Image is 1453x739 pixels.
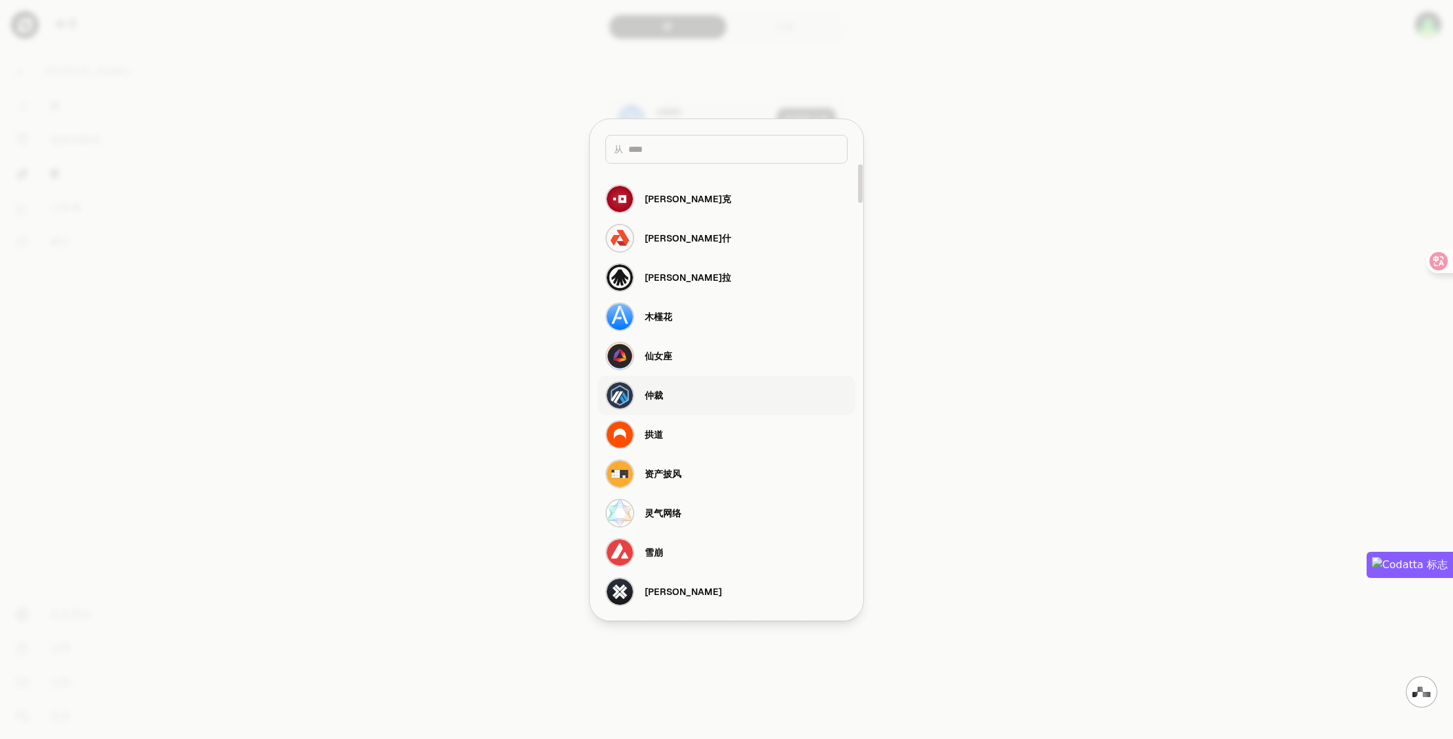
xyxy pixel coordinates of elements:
[645,507,681,519] font: 灵气网络
[645,350,672,362] font: 仙女座
[598,219,855,258] button: Akash 标志[PERSON_NAME]什
[605,381,634,410] img: Arbitrum 徽标
[598,494,855,533] button: Aura 网络标志灵气网络
[605,342,634,370] img: 仙女座标志
[598,533,855,572] button: 雪崩标志雪崩
[598,454,855,494] button: AssetMantle 徽标资产披风
[645,272,731,283] font: [PERSON_NAME]拉
[598,572,855,611] button: Axelar 标志[PERSON_NAME]
[645,586,722,598] font: [PERSON_NAME]
[598,258,855,297] button: Allora 标志[PERSON_NAME]拉
[598,336,855,376] button: 仙女座标志仙女座
[645,547,663,558] font: 雪崩
[605,224,634,253] img: Akash 标志
[598,415,855,454] button: 拱门标志拱道
[605,577,634,606] img: Axelar 标志
[598,297,855,336] button: 木槿花标志木槿花
[598,179,855,219] button: Agoric 标志[PERSON_NAME]克
[605,499,634,528] img: Aura 网络标志
[645,389,663,401] font: 仲裁
[605,263,634,292] img: Allora 标志
[645,193,731,205] font: [PERSON_NAME]克
[645,311,672,323] font: 木槿花
[605,302,634,331] img: 木槿花标志
[605,420,634,449] img: 拱门标志
[605,185,634,213] img: Agoric 标志
[605,460,634,488] img: AssetMantle 徽标
[645,429,663,441] font: 拱道
[598,376,855,415] button: Arbitrum 徽标仲裁
[645,232,731,244] font: [PERSON_NAME]什
[645,468,681,480] font: 资产披风
[605,538,634,567] img: 雪崩标志
[614,143,623,155] font: 从
[605,617,634,645] img: 巴比伦创世纪标志
[598,611,855,651] button: 巴比伦创世纪标志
